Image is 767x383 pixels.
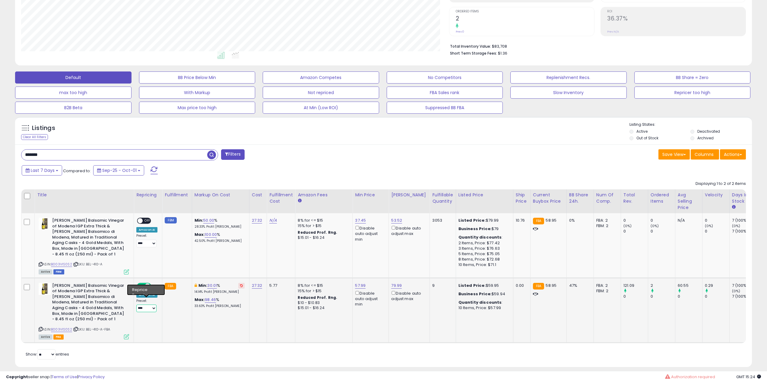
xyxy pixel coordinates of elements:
div: Amazon AI [136,292,157,298]
span: 58.95 [546,283,556,288]
small: Prev: 0 [456,30,464,33]
button: Filters [221,149,245,160]
b: Min: [195,217,204,223]
div: 9 [432,283,451,288]
span: | SKU: BEL-410-A-FBA [73,327,110,332]
label: Active [636,129,648,134]
div: Displaying 1 to 2 of 2 items [696,181,746,187]
div: $59.94 [458,291,509,297]
strong: Copyright [6,374,28,380]
button: Not repriced [263,87,379,99]
div: Velocity [705,192,727,198]
div: BB Share 24h. [569,192,591,204]
label: Archived [697,135,714,141]
button: Amazon Competes [263,71,379,84]
div: N/A [678,218,698,223]
span: All listings currently available for purchase on Amazon [39,269,52,274]
button: BB Share = Zero [634,71,751,84]
p: 42.50% Profit [PERSON_NAME] [195,239,245,243]
div: $15.01 - $16.24 [298,305,348,311]
div: 15% for > $15 [298,288,348,294]
div: 0 [623,294,648,299]
div: [PERSON_NAME] [391,192,427,198]
b: Quantity discounts [458,299,502,305]
div: 2 [651,283,675,288]
div: Listed Price [458,192,511,198]
div: FBM: 2 [596,223,616,229]
h2: 36.37% [607,15,746,23]
p: 28.33% Profit [PERSON_NAME] [195,225,245,229]
div: $79 [458,226,509,232]
div: Fulfillment [165,192,189,198]
div: Amazon Fees [298,192,350,198]
div: 0 [623,229,648,234]
a: 100.00 [205,232,217,238]
button: Default [15,71,132,84]
div: Preset: [136,299,157,312]
span: OFF [143,218,152,223]
div: Repricing [136,192,160,198]
a: 79.99 [391,283,402,289]
button: Sep-25 - Oct-01 [93,165,144,176]
b: Reduced Prof. Rng. [298,295,337,300]
div: 7 (100%) [732,283,756,288]
button: B2B Beta [15,102,132,114]
a: 27.32 [252,217,262,223]
div: 10 Items, Price: $71.1 [458,262,509,267]
span: Sep-25 - Oct-01 [102,167,137,173]
div: $79.99 [458,218,509,223]
h2: 2 [456,15,594,23]
div: FBM: 2 [596,288,616,294]
div: 5.77 [269,283,290,288]
div: FBA: 2 [596,283,616,288]
b: Business Price: [458,291,492,297]
div: Ship Price [516,192,528,204]
div: 121.09 [623,283,648,288]
b: Total Inventory Value: [450,44,491,49]
a: 50.00 [203,217,214,223]
span: ON [138,283,145,288]
b: Listed Price: [458,217,486,223]
button: Columns [691,149,719,160]
a: 27.32 [252,283,262,289]
a: 98.46 [205,297,216,303]
li: $83,708 [450,42,741,49]
span: Show: entries [26,351,69,357]
small: Amazon Fees. [298,198,301,204]
div: 0 [651,294,675,299]
button: Actions [720,149,746,160]
a: B003VIS0S2 [51,262,72,267]
button: Suppressed BB FBA [387,102,503,114]
div: 0 [705,229,729,234]
a: Terms of Use [52,374,77,380]
small: (0%) [623,223,632,228]
span: Last 7 Days [31,167,55,173]
small: Days In Stock. [732,204,736,210]
span: FBA [53,334,64,340]
button: Replenishment Recs. [510,71,627,84]
span: Authorization required [671,374,715,380]
a: Privacy Policy [78,374,105,380]
small: Prev: N/A [607,30,619,33]
b: Business Price: [458,226,492,232]
div: Ordered Items [651,192,673,204]
b: [PERSON_NAME] Balsamic Vinegar of Modena IGP Extra Thick & [PERSON_NAME] Balsamico di Modena, Mat... [52,218,125,258]
button: Max price too high [139,102,255,114]
small: (0%) [732,289,740,293]
span: 2025-10-9 15:24 GMT [736,374,761,380]
label: Deactivated [697,129,720,134]
th: The percentage added to the cost of goods (COGS) that forms the calculator for Min & Max prices. [192,189,249,213]
div: % [195,232,245,243]
div: 2 Items, Price: $77.42 [458,240,509,246]
small: FBA [533,283,544,290]
small: (0%) [732,223,740,228]
div: % [195,218,245,229]
p: Listing States: [629,122,752,128]
div: 60.55 [678,283,702,288]
div: Total Rev. [623,192,645,204]
a: N/A [269,217,277,223]
div: 8 Items, Price: $72.68 [458,257,509,262]
div: % [195,283,245,294]
div: 0 [651,218,675,223]
button: Last 7 Days [22,165,62,176]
